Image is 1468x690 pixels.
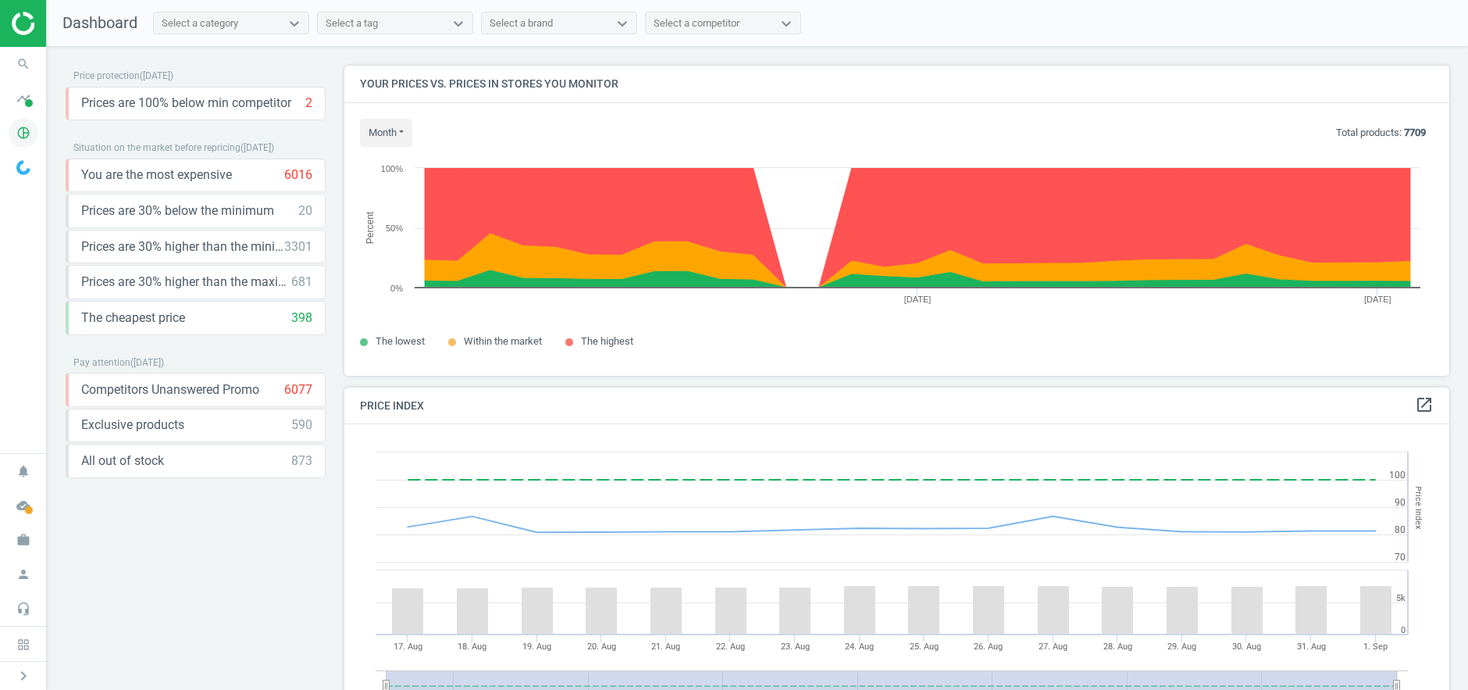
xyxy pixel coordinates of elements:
tspan: [DATE] [1364,295,1391,304]
div: 681 [291,273,312,291]
div: 6016 [284,166,312,184]
span: You are the most expensive [81,166,232,184]
i: pie_chart_outlined [9,118,38,148]
button: chevron_right [4,666,43,686]
i: notifications [9,456,38,486]
tspan: 29. Aug [1167,642,1196,652]
i: cloud_done [9,491,38,520]
div: 873 [291,452,312,470]
tspan: 23. Aug [781,642,810,652]
tspan: 22. Aug [716,642,745,652]
div: 590 [291,417,312,434]
div: 20 [298,202,312,220]
span: ( [DATE] ) [140,70,173,81]
span: The cheapest price [81,309,185,327]
tspan: 25. Aug [910,642,939,652]
b: 7709 [1404,127,1426,138]
img: wGWNvw8QSZomAAAAABJRU5ErkJggg== [16,160,30,175]
tspan: 30. Aug [1232,642,1261,652]
span: Prices are 30% higher than the minimum [81,238,284,256]
div: 398 [291,309,312,327]
tspan: 19. Aug [522,642,551,652]
span: The highest [581,335,633,347]
i: chevron_right [14,667,33,685]
h4: Your prices vs. prices in stores you monitor [344,66,1449,102]
span: Exclusive products [81,417,184,434]
button: month [360,119,412,147]
text: 100% [381,164,403,173]
span: Dashboard [62,13,137,32]
span: Prices are 100% below min competitor [81,95,291,112]
img: ajHJNr6hYgQAAAAASUVORK5CYII= [12,12,123,35]
span: Competitors Unanswered Promo [81,381,259,399]
h4: Price Index [344,388,1449,424]
text: 100 [1389,470,1406,481]
span: Within the market [464,335,542,347]
text: 90 [1395,497,1406,508]
text: 0% [390,284,403,293]
tspan: 31. Aug [1297,642,1326,652]
div: 3301 [284,238,312,256]
span: Pay attention [73,357,130,368]
tspan: 18. Aug [458,642,486,652]
div: 6077 [284,381,312,399]
tspan: 28. Aug [1103,642,1132,652]
span: ( [DATE] ) [130,357,164,368]
div: Select a brand [490,16,553,30]
div: Select a tag [326,16,378,30]
tspan: 27. Aug [1039,642,1067,652]
tspan: Percent [365,211,376,244]
tspan: 17. Aug [394,642,422,652]
tspan: 24. Aug [845,642,874,652]
i: headset_mic [9,594,38,624]
text: 5k [1396,593,1406,603]
span: Situation on the market before repricing [73,142,241,153]
i: work [9,525,38,555]
div: Select a category [162,16,238,30]
span: ( [DATE] ) [241,142,274,153]
text: 80 [1395,524,1406,535]
tspan: Price Index [1413,486,1423,529]
span: Prices are 30% higher than the maximal [81,273,291,291]
tspan: [DATE] [904,295,932,304]
div: 2 [305,95,312,112]
tspan: 26. Aug [974,642,1003,652]
tspan: 20. Aug [587,642,616,652]
div: Select a competitor [654,16,739,30]
tspan: 1. Sep [1363,642,1388,652]
text: 50% [386,223,403,233]
span: Price protection [73,70,140,81]
span: Prices are 30% below the minimum [81,202,274,220]
i: person [9,560,38,589]
text: 70 [1395,552,1406,563]
i: search [9,49,38,79]
span: All out of stock [81,452,164,470]
i: open_in_new [1415,395,1434,414]
a: open_in_new [1415,395,1434,416]
tspan: 21. Aug [651,642,680,652]
i: timeline [9,84,38,113]
span: The lowest [376,335,425,347]
text: 0 [1401,625,1406,635]
p: Total products: [1336,126,1426,140]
